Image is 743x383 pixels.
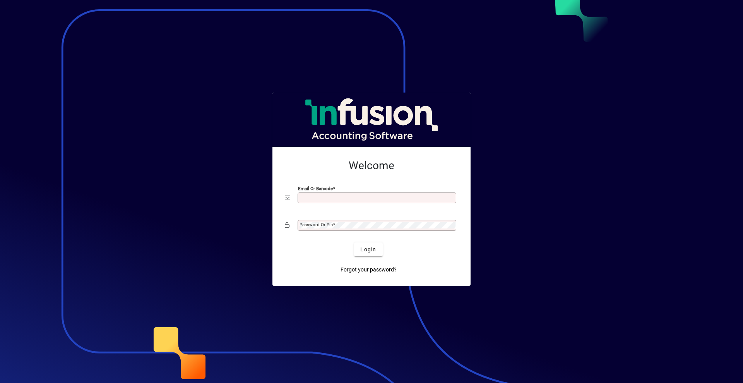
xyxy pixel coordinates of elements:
[354,242,382,256] button: Login
[298,186,333,191] mat-label: Email or Barcode
[300,222,333,227] mat-label: Password or Pin
[360,246,376,254] span: Login
[341,266,397,274] span: Forgot your password?
[337,263,400,277] a: Forgot your password?
[285,159,458,172] h2: Welcome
